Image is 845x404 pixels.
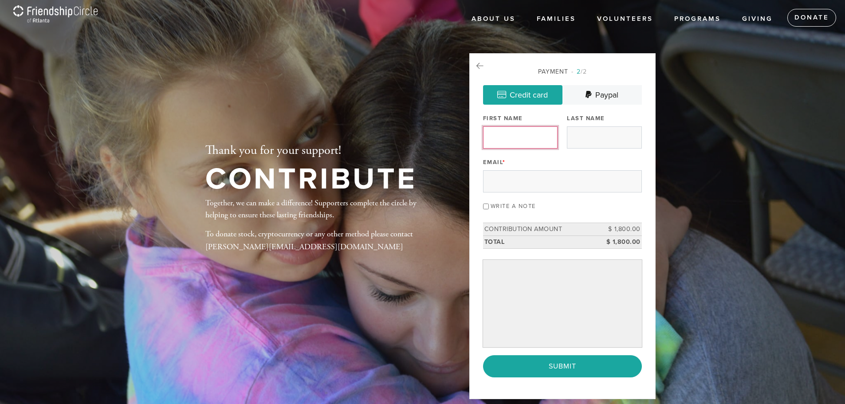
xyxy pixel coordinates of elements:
span: 2 [577,68,581,75]
label: Email [483,158,506,166]
a: Volunteers [590,11,660,27]
span: This field is required. [503,159,506,166]
p: To donate stock, cryptocurrency or any other method please contact [PERSON_NAME][EMAIL_ADDRESS][D... [205,228,440,254]
a: Families [530,11,582,27]
div: Together, we can make a difference! Supporters complete the circle by helping to ensure these las... [205,197,440,261]
iframe: Secure payment input frame [485,262,640,345]
td: $ 1,800.00 [602,223,642,236]
a: Donate [787,9,836,27]
img: Wordmark%20Atlanta%20PNG%20white.png [13,5,98,31]
label: First Name [483,114,523,122]
div: Payment [483,67,642,76]
h1: Contribute [205,165,417,194]
td: Contribution Amount [483,223,602,236]
a: About Us [465,11,522,27]
td: $ 1,800.00 [602,235,642,248]
a: Credit card [483,85,562,105]
span: /2 [571,68,587,75]
label: Last Name [567,114,605,122]
label: Write a note [491,203,536,210]
a: Programs [668,11,727,27]
input: Submit [483,355,642,377]
a: Giving [735,11,779,27]
td: Total [483,235,602,248]
a: Paypal [562,85,642,105]
h2: Thank you for your support! [205,143,417,158]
